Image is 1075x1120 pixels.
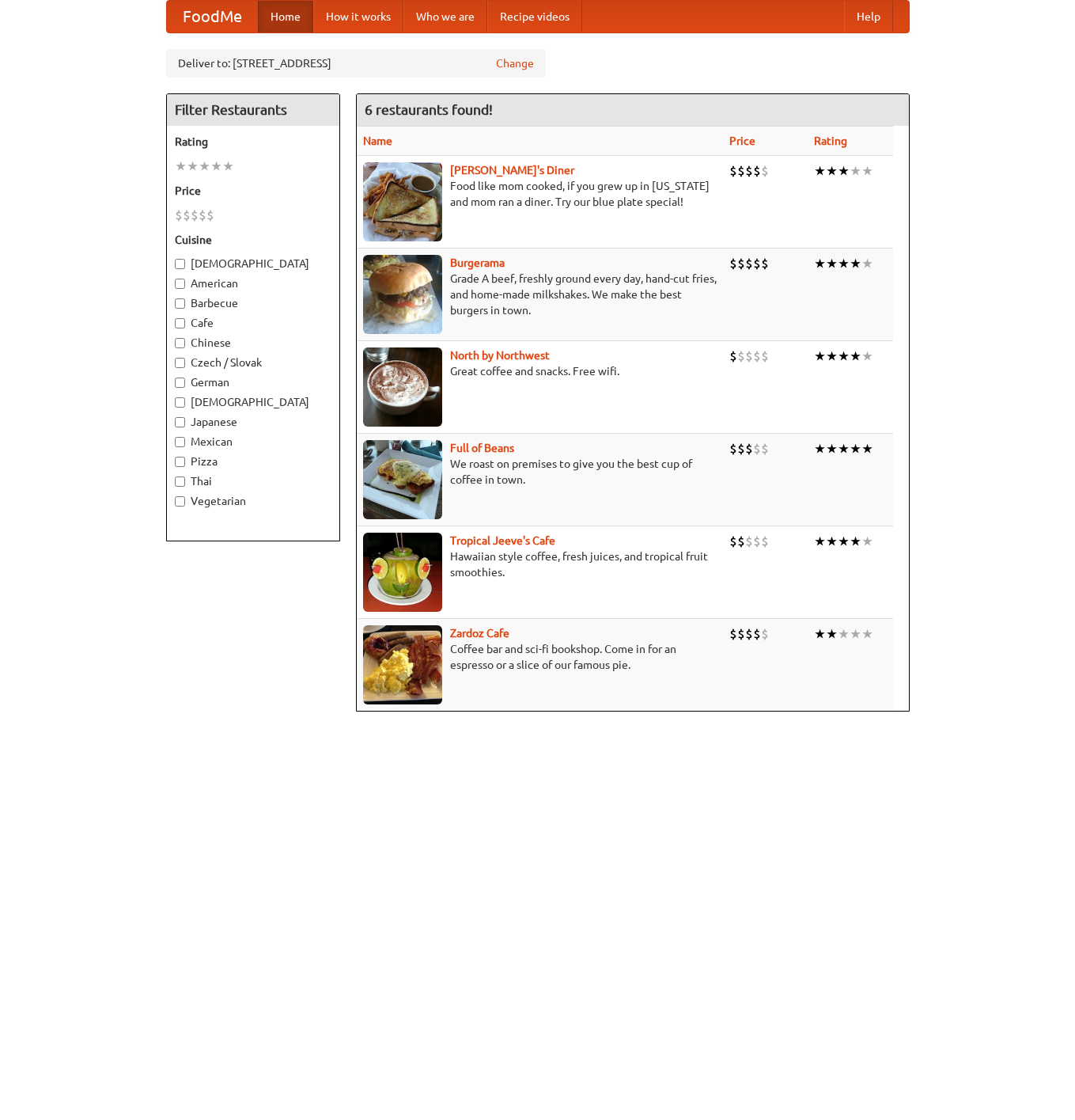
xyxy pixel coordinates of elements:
[363,456,717,488] p: We roast on premises to give you the best cup of coffee in town.
[175,496,185,507] input: Vegetarian
[737,625,745,643] li: $
[737,533,745,550] li: $
[175,414,331,430] label: Japanese
[363,549,717,580] p: Hawaiian style coffee, fresh juices, and tropical fruit smoothies.
[850,162,861,180] li: ★
[450,349,550,362] a: North by Northwest
[729,162,737,180] li: $
[199,207,206,224] li: $
[363,271,717,318] p: Grade A beef, freshly ground every day, hand-cut fries, and home-made milkshakes. We make the bes...
[363,625,442,704] img: zardoz.jpg
[729,625,737,643] li: $
[850,440,861,457] li: ★
[745,162,753,180] li: $
[175,397,185,408] input: [DEMOGRAPHIC_DATA]
[191,207,199,224] li: $
[450,164,574,177] a: [PERSON_NAME]'s Diner
[826,162,838,180] li: ★
[737,347,745,365] li: $
[363,255,442,334] img: burgerama.jpg
[761,162,769,180] li: $
[737,162,745,180] li: $
[761,255,769,272] li: $
[363,135,392,147] a: Name
[175,275,331,291] label: American
[761,347,769,365] li: $
[838,255,850,272] li: ★
[206,207,214,224] li: $
[175,476,185,487] input: Thai
[814,440,826,457] li: ★
[175,434,331,450] label: Mexican
[753,440,761,457] li: $
[450,534,555,547] a: Tropical Jeeve's Cafe
[175,473,331,489] label: Thai
[729,347,737,365] li: $
[729,533,737,550] li: $
[175,394,331,410] label: [DEMOGRAPHIC_DATA]
[199,158,210,175] li: ★
[175,259,185,269] input: [DEMOGRAPHIC_DATA]
[850,347,861,365] li: ★
[761,533,769,550] li: $
[861,440,873,457] li: ★
[365,102,493,117] ng-pluralize: 6 restaurants found!
[761,440,769,457] li: $
[844,1,893,32] a: Help
[363,162,442,241] img: sallys.jpg
[175,378,185,388] input: German
[753,533,761,550] li: $
[826,625,838,643] li: ★
[175,298,185,309] input: Barbecue
[745,625,753,643] li: $
[761,625,769,643] li: $
[753,255,761,272] li: $
[175,158,187,175] li: ★
[166,49,546,78] div: Deliver to: [STREET_ADDRESS]
[850,625,861,643] li: ★
[175,318,185,328] input: Cafe
[363,347,442,427] img: north.jpg
[729,255,737,272] li: $
[363,178,717,210] p: Food like mom cooked, if you grew up in [US_STATE] and mom ran a diner. Try our blue plate special!
[487,1,582,32] a: Recipe videos
[838,533,850,550] li: ★
[450,627,509,640] a: Zardoz Cafe
[745,533,753,550] li: $
[175,335,331,351] label: Chinese
[753,347,761,365] li: $
[753,625,761,643] li: $
[175,315,331,331] label: Cafe
[187,158,199,175] li: ★
[175,374,331,390] label: German
[210,158,222,175] li: ★
[175,207,183,224] li: $
[745,347,753,365] li: $
[729,440,737,457] li: $
[861,255,873,272] li: ★
[175,457,185,467] input: Pizza
[175,256,331,271] label: [DEMOGRAPHIC_DATA]
[167,94,339,126] h4: Filter Restaurants
[175,437,185,447] input: Mexican
[175,417,185,427] input: Japanese
[753,162,761,180] li: $
[745,255,753,272] li: $
[450,256,505,269] a: Burgerama
[175,358,185,368] input: Czech / Slovak
[838,440,850,457] li: ★
[175,232,331,248] h5: Cuisine
[403,1,487,32] a: Who we are
[737,255,745,272] li: $
[363,440,442,519] img: beans.jpg
[861,162,873,180] li: ★
[861,533,873,550] li: ★
[450,442,514,454] a: Full of Beans
[496,55,534,71] a: Change
[175,454,331,469] label: Pizza
[175,183,331,199] h5: Price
